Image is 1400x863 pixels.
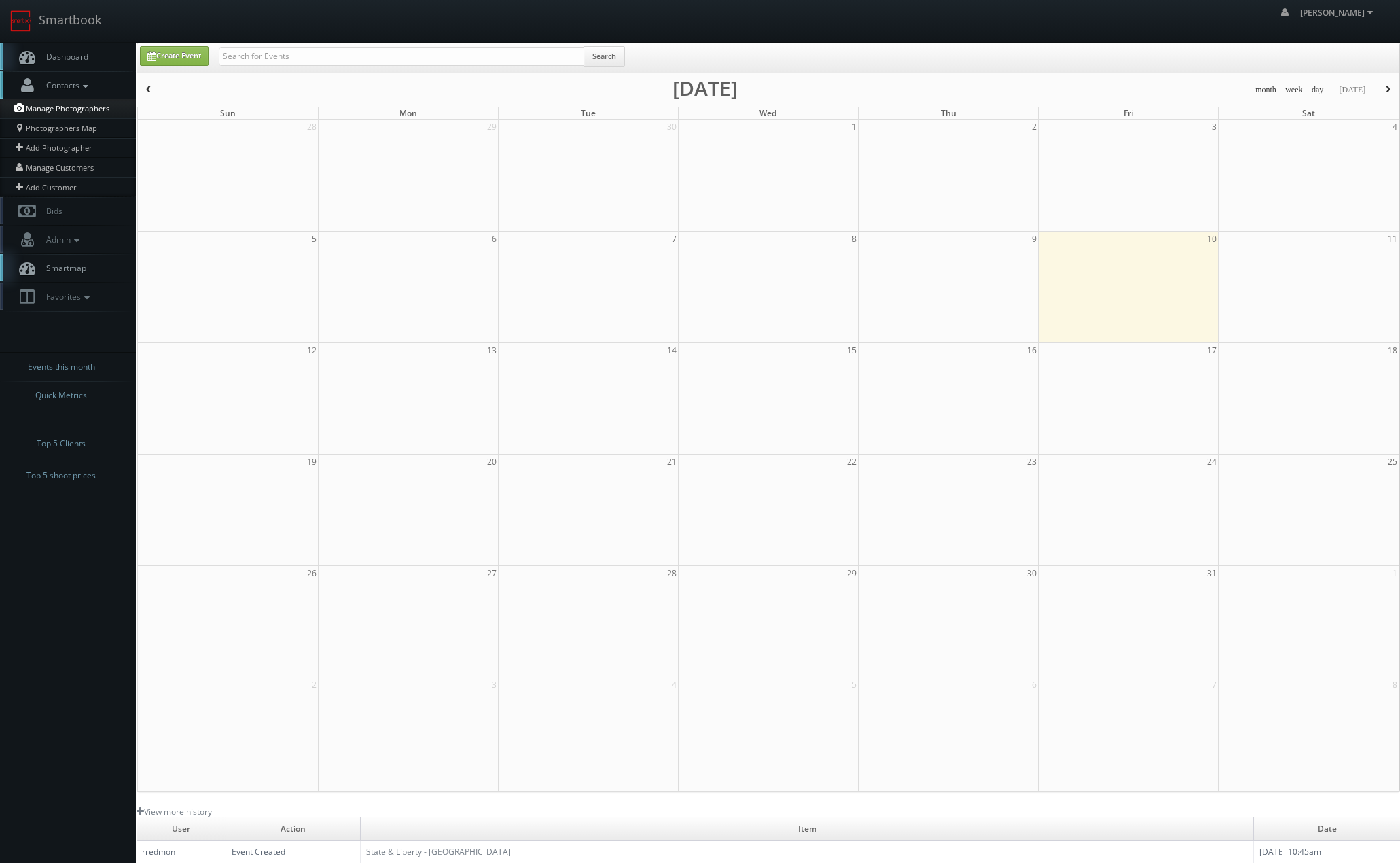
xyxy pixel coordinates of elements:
span: 13 [486,343,498,357]
span: 2 [310,677,318,692]
span: Fri [1124,107,1133,119]
span: 4 [670,677,678,692]
td: User [137,817,226,841]
span: 9 [1030,232,1038,246]
span: 30 [1026,566,1038,580]
span: 6 [1030,677,1038,692]
span: 23 [1026,455,1038,469]
span: 10 [1206,232,1218,246]
span: 8 [1391,677,1399,692]
span: Dashboard [39,51,88,63]
span: 17 [1206,343,1218,357]
span: 20 [486,455,498,469]
span: 5 [310,232,318,246]
span: 21 [666,455,678,469]
span: 1 [1391,566,1399,580]
h2: [DATE] [672,82,738,95]
span: 16 [1026,343,1038,357]
a: Create Event [140,46,209,66]
span: 15 [846,343,858,357]
span: [PERSON_NAME] [1300,7,1377,18]
span: Events this month [28,360,95,374]
span: Smartmap [39,262,86,274]
span: Wed [759,107,776,119]
button: Search [584,46,625,67]
span: 3 [1210,120,1218,134]
a: State & Liberty - [GEOGRAPHIC_DATA] [366,846,511,858]
span: 19 [306,455,318,469]
span: 8 [850,232,858,246]
span: 12 [306,343,318,357]
span: 29 [486,120,498,134]
button: week [1280,82,1308,99]
span: 6 [490,232,498,246]
span: 30 [666,120,678,134]
span: 24 [1206,455,1218,469]
span: Thu [941,107,956,119]
span: 26 [306,566,318,580]
span: 29 [846,566,858,580]
span: 1 [850,120,858,134]
span: 25 [1386,455,1399,469]
span: 2 [1030,120,1038,134]
td: Item [360,817,1253,841]
img: smartbook-logo.png [10,10,32,32]
span: 28 [666,566,678,580]
span: Bids [39,205,62,217]
span: 31 [1206,566,1218,580]
span: 28 [306,120,318,134]
span: Top 5 shoot prices [26,469,96,482]
span: Top 5 Clients [37,437,86,451]
span: 5 [850,677,858,692]
span: 27 [486,566,498,580]
button: [DATE] [1334,82,1370,99]
span: Sun [220,107,236,119]
td: Date [1254,817,1400,841]
span: Quick Metrics [35,389,87,402]
button: month [1251,82,1281,99]
span: 7 [1210,677,1218,692]
span: Tue [581,107,596,119]
span: Favorites [39,291,93,302]
span: 11 [1386,232,1399,246]
span: Sat [1302,107,1315,119]
span: Contacts [39,80,92,91]
a: View more history [137,806,212,817]
span: 14 [666,343,678,357]
span: 4 [1391,120,1399,134]
span: Admin [39,234,83,245]
input: Search for Events [219,47,584,66]
span: 7 [670,232,678,246]
td: Action [226,817,360,841]
span: 3 [490,677,498,692]
span: Mon [399,107,417,119]
span: 22 [846,455,858,469]
span: 18 [1386,343,1399,357]
button: day [1307,82,1329,99]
